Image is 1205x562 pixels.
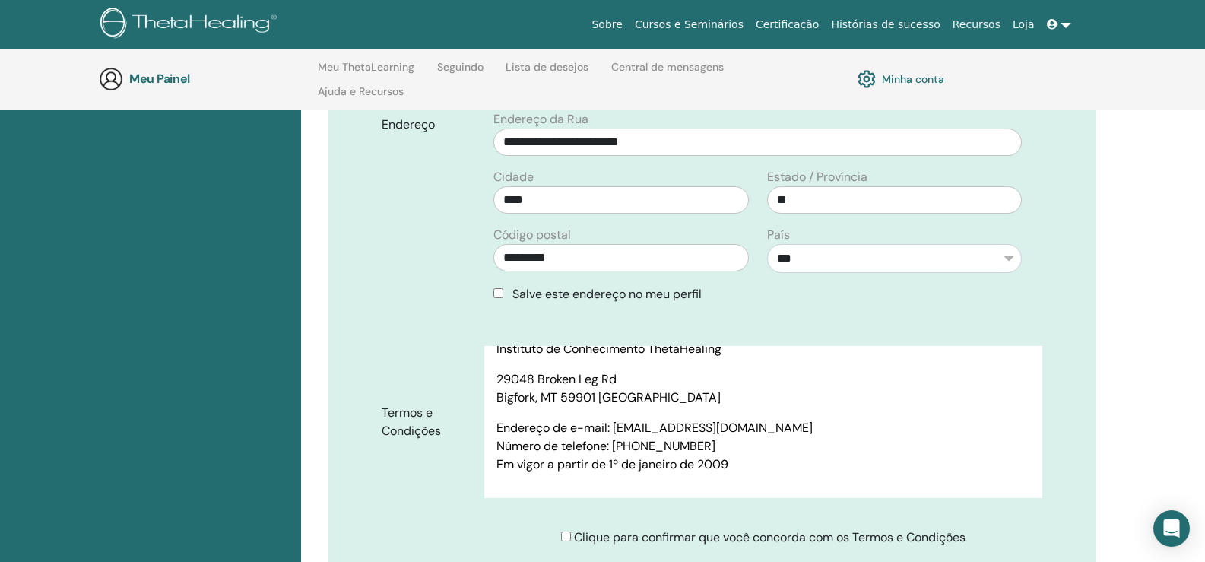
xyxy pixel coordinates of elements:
img: generic-user-icon.jpg [99,67,123,91]
font: Termos e Condições [382,405,441,439]
font: Endereço [382,116,435,132]
a: Minha conta [858,66,944,92]
font: Certificação [756,18,819,30]
font: Central de mensagens [611,60,724,74]
font: Histórias de sucesso [831,18,940,30]
font: Lista de desejos [506,60,588,74]
a: Seguindo [437,61,484,85]
img: logo.png [100,8,282,42]
font: Código postal [493,227,571,243]
font: Endereço da Rua [493,111,588,127]
font: Em vigor a partir de 1º de janeiro de 2009 [496,456,728,472]
font: Número de telefone: [PHONE_NUMBER] [496,438,715,454]
font: Meu Painel [129,71,190,87]
a: Lista de desejos [506,61,588,85]
font: Ajuda e Recursos [318,84,404,98]
img: cog.svg [858,66,876,92]
font: Clique para confirmar que você concorda com os Termos e Condições [574,529,966,545]
font: Cursos e Seminários [635,18,744,30]
font: Loja [1013,18,1035,30]
font: Estado / Província [767,169,867,185]
font: Endereço de e-mail: [EMAIL_ADDRESS][DOMAIN_NAME] [496,420,813,436]
a: Certificação [750,11,825,39]
font: Bigfork, MT 59901 [GEOGRAPHIC_DATA] [496,389,721,405]
font: Sobre [591,18,622,30]
font: Meu ThetaLearning [318,60,414,74]
font: Seguindo [437,60,484,74]
a: Ajuda e Recursos [318,85,404,110]
font: Salve este endereço no meu perfil [512,286,702,302]
font: País [767,227,790,243]
font: Minha conta [882,73,944,87]
a: Recursos [947,11,1007,39]
a: Loja [1007,11,1041,39]
a: Cursos e Seminários [629,11,750,39]
a: Meu ThetaLearning [318,61,414,85]
a: Sobre [585,11,628,39]
font: 29048 Broken Leg Rd [496,371,617,387]
font: Recursos [953,18,1000,30]
a: Central de mensagens [611,61,724,85]
font: Instituto de Conhecimento ThetaHealing [496,341,721,357]
div: Open Intercom Messenger [1153,510,1190,547]
font: Cidade [493,169,534,185]
a: Histórias de sucesso [825,11,946,39]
